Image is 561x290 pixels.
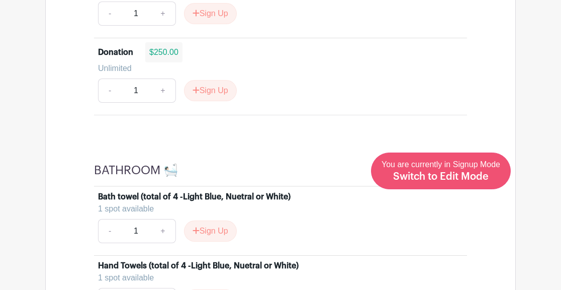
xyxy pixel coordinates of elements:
[98,62,455,75] div: Unlimited
[184,221,237,242] button: Sign Up
[98,272,455,284] div: 1 spot available
[184,3,237,24] button: Sign Up
[98,2,121,26] a: -
[150,79,175,103] a: +
[98,191,291,203] div: Bath towel (total of 4 -Light Blue, Nuetral or White)
[393,172,489,182] span: Switch to Edit Mode
[145,42,182,62] div: $250.00
[98,46,133,58] div: Donation
[150,219,175,243] a: +
[98,219,121,243] a: -
[94,164,178,178] h4: BATHROOM 🛀🏻
[98,79,121,103] a: -
[184,80,237,101] button: Sign Up
[382,160,500,181] span: You are currently in Signup Mode
[98,203,455,215] div: 1 spot available
[150,2,175,26] a: +
[98,260,299,272] div: Hand Towels (total of 4 -Light Blue, Nuetral or White)
[371,153,511,189] a: You are currently in Signup Mode Switch to Edit Mode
